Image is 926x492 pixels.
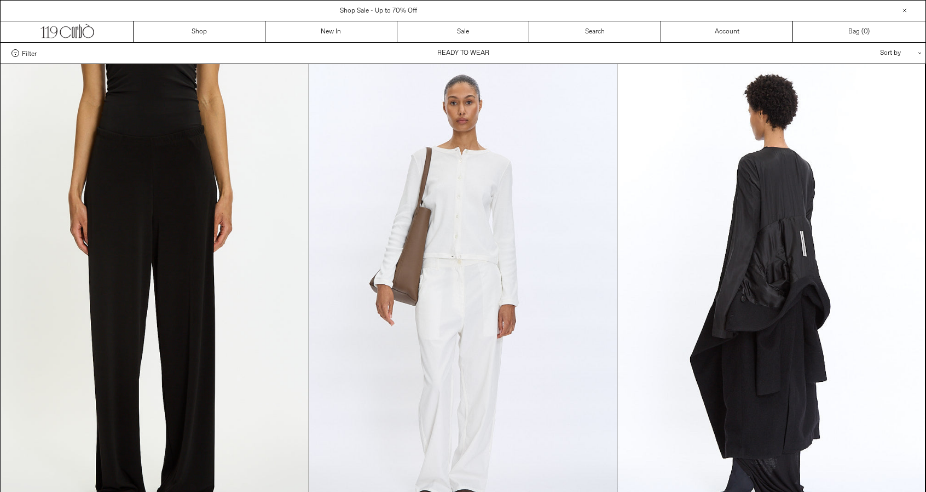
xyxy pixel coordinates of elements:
a: Account [661,21,793,42]
span: ) [864,27,870,37]
div: Sort by [816,43,915,64]
a: Shop Sale - Up to 70% Off [340,7,417,15]
span: Filter [22,49,37,57]
a: Bag () [793,21,925,42]
span: 0 [864,27,867,36]
a: Sale [397,21,529,42]
a: Shop [134,21,265,42]
a: Search [529,21,661,42]
a: New In [265,21,397,42]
